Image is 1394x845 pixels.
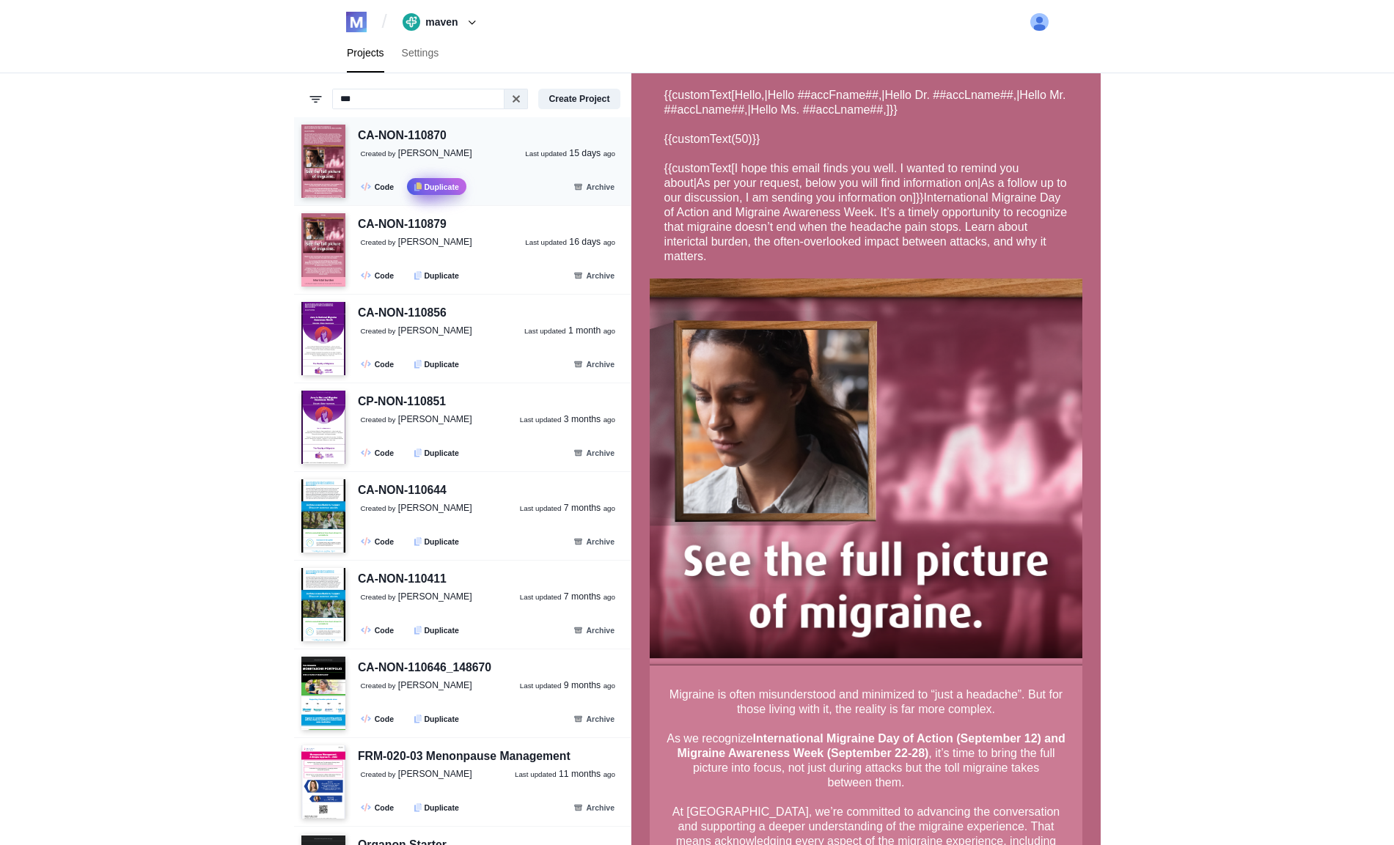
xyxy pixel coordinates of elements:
[407,621,467,638] button: Duplicate
[356,710,402,727] a: Code
[515,770,557,778] small: Last updated
[356,355,402,372] a: Code
[524,327,566,335] small: Last updated
[407,178,467,195] button: Duplicate
[356,799,402,816] a: Code
[356,533,402,550] a: Code
[565,178,623,195] button: Archive
[382,10,387,34] span: /
[358,481,447,500] div: CA-NON-110644
[361,504,396,512] small: Created by
[515,768,615,781] a: Last updated 11 months ago
[538,89,620,109] button: Create Project
[346,12,367,32] img: logo
[525,147,615,160] a: Last updated 15 days ago
[565,355,623,372] button: Archive
[520,682,562,690] small: Last updated
[398,680,472,690] span: [PERSON_NAME]
[1030,13,1049,32] img: user avatar
[520,593,562,601] small: Last updated
[565,444,623,461] button: Archive
[358,127,447,145] div: CA-NON-110870
[525,236,615,249] a: Last updated 16 days ago
[604,150,615,158] small: ago
[361,416,396,424] small: Created by
[565,621,623,638] button: Archive
[520,413,615,427] a: Last updated 3 months ago
[356,621,402,638] a: Code
[398,591,472,602] span: [PERSON_NAME]
[398,769,472,779] span: [PERSON_NAME]
[407,533,467,550] button: Duplicate
[565,710,623,727] button: Archive
[358,748,571,766] div: FRM-020-03 Menonpause Management
[604,504,615,512] small: ago
[358,570,447,588] div: CA-NON-110411
[361,593,396,601] small: Created by
[407,355,467,372] button: Duplicate
[604,327,615,335] small: ago
[520,416,562,424] small: Last updated
[361,238,396,246] small: Created by
[361,327,396,335] small: Created by
[524,325,615,338] a: Last updated 1 month ago
[520,502,615,515] a: Last updated 7 months ago
[361,150,396,158] small: Created by
[398,325,472,336] span: [PERSON_NAME]
[358,215,447,234] div: CA-NON-110879
[356,267,402,284] a: Code
[525,150,567,158] small: Last updated
[398,148,472,158] span: [PERSON_NAME]
[520,504,562,512] small: Last updated
[356,178,402,195] a: Code
[565,267,623,284] button: Archive
[407,710,467,727] button: Duplicate
[398,414,472,424] span: [PERSON_NAME]
[604,770,615,778] small: ago
[393,34,448,73] a: Settings
[407,799,467,816] button: Duplicate
[604,238,615,246] small: ago
[338,34,393,73] a: Projects
[604,593,615,601] small: ago
[398,237,472,247] span: [PERSON_NAME]
[520,679,615,693] a: Last updated 9 months ago
[604,682,615,690] small: ago
[565,799,623,816] button: Archive
[604,416,615,424] small: ago
[358,659,491,677] div: CA-NON-110646_148670
[398,503,472,513] span: [PERSON_NAME]
[397,10,486,34] button: maven
[356,444,402,461] a: Code
[358,393,446,411] div: CP-NON-110851
[361,682,396,690] small: Created by
[565,533,623,550] button: Archive
[407,444,467,461] button: Duplicate
[525,238,567,246] small: Last updated
[407,267,467,284] button: Duplicate
[520,591,615,604] a: Last updated 7 months ago
[358,304,447,322] div: CA-NON-110856
[361,770,396,778] small: Created by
